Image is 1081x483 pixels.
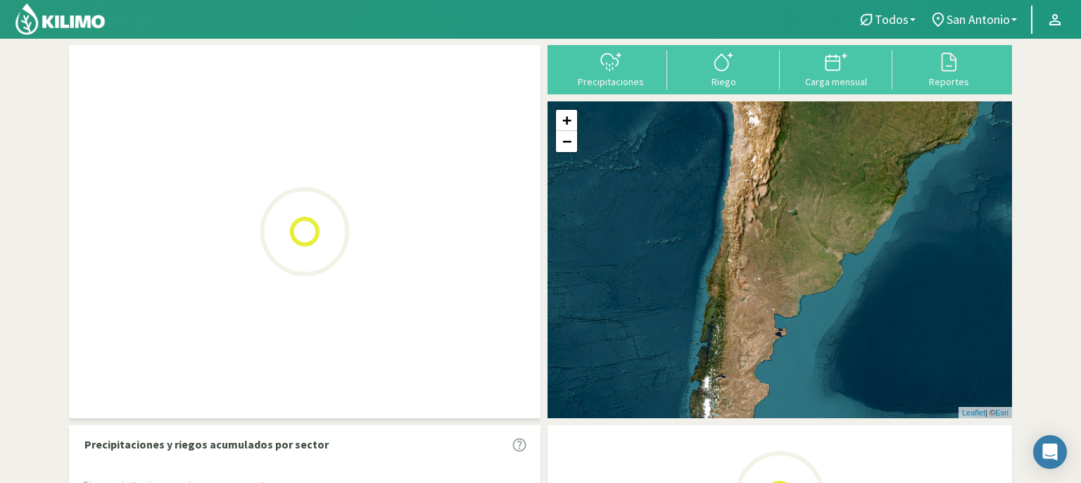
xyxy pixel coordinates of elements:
a: Esri [995,408,1009,417]
button: Precipitaciones [555,50,667,87]
img: Kilimo [14,2,106,36]
div: Riego [671,77,776,87]
div: Reportes [897,77,1001,87]
p: Precipitaciones y riegos acumulados por sector [84,436,329,453]
span: San Antonio [947,12,1010,27]
span: Todos [875,12,909,27]
a: Zoom in [556,110,577,131]
div: Carga mensual [784,77,888,87]
a: Zoom out [556,131,577,152]
div: Precipitaciones [559,77,663,87]
button: Riego [667,50,780,87]
button: Carga mensual [780,50,892,87]
button: Reportes [892,50,1005,87]
a: Leaflet [962,408,985,417]
img: Loading... [234,161,375,302]
div: | © [959,407,1012,419]
div: Open Intercom Messenger [1033,435,1067,469]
